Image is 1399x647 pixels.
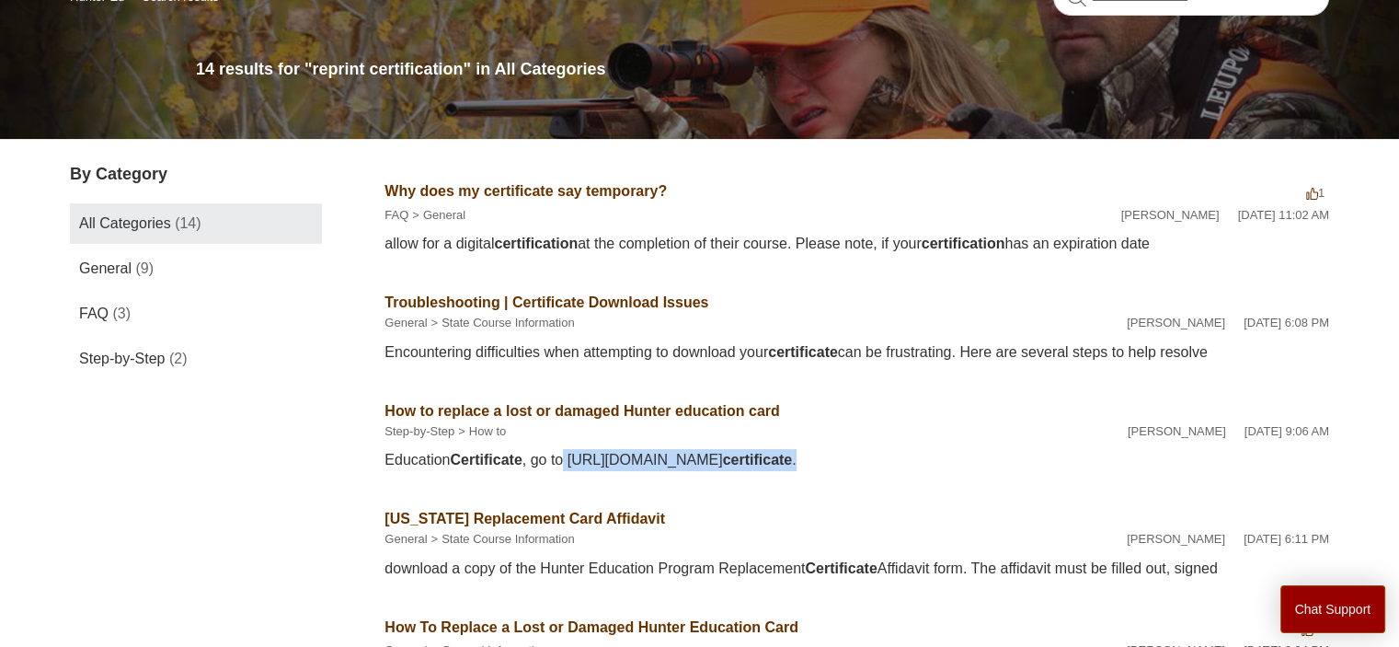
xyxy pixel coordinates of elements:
[384,341,1329,364] div: Encountering difficulties when attempting to download your can be frustrating. Here are several s...
[70,339,322,379] a: Step-by-Step (2)
[428,530,575,549] li: State Course Information
[723,452,793,468] em: certificate
[384,206,408,225] li: FAQ
[384,233,1329,255] div: allow for a digital at the completion of their course. Please note, if your has an expiration date
[384,449,1329,471] div: Education , go to [URL][DOMAIN_NAME] .
[428,314,575,332] li: State Course Information
[384,208,408,222] a: FAQ
[1244,316,1329,329] time: 02/12/2024, 18:08
[70,248,322,289] a: General (9)
[408,206,465,225] li: General
[1127,314,1225,332] li: [PERSON_NAME]
[384,316,427,329] a: General
[384,619,798,635] a: How To Replace a Lost or Damaged Hunter Education Card
[135,260,154,276] span: (9)
[1128,422,1226,441] li: [PERSON_NAME]
[169,351,188,366] span: (2)
[1302,622,1324,636] span: -1
[1244,424,1329,438] time: 07/28/2022, 09:06
[384,403,779,419] a: How to replace a lost or damaged Hunter education card
[805,560,877,576] em: Certificate
[423,208,465,222] a: General
[384,530,427,549] li: General
[454,422,506,441] li: How to
[70,294,322,334] a: FAQ (3)
[441,532,575,546] a: State Course Information
[441,316,575,329] a: State Course Information
[79,215,171,231] span: All Categories
[1280,585,1386,633] button: Chat Support
[79,351,165,366] span: Step-by-Step
[384,511,665,526] a: [US_STATE] Replacement Card Affidavit
[1306,186,1324,200] span: 1
[469,424,506,438] a: How to
[384,424,454,438] a: Step-by-Step
[384,422,454,441] li: Step-by-Step
[70,162,322,187] h3: By Category
[79,306,109,321] span: FAQ
[768,344,838,360] em: certificate
[1237,208,1328,222] time: 07/28/2022, 11:02
[384,314,427,332] li: General
[450,452,522,468] em: Certificate
[1127,530,1225,549] li: [PERSON_NAME]
[384,183,667,199] a: Why does my certificate say temporary?
[1244,532,1329,546] time: 02/12/2024, 18:11
[1121,206,1220,225] li: [PERSON_NAME]
[384,532,427,546] a: General
[196,57,1329,82] h1: 14 results for "reprint certification" in All Categories
[175,215,201,231] span: (14)
[384,295,708,310] a: Troubleshooting | Certificate Download Issues
[113,306,132,321] span: (3)
[384,558,1329,580] div: download a copy of the Hunter Education Program Replacement Affidavit form. The affidavit must be...
[494,236,578,251] em: certification
[79,260,132,276] span: General
[922,236,1005,251] em: certification
[70,203,322,244] a: All Categories (14)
